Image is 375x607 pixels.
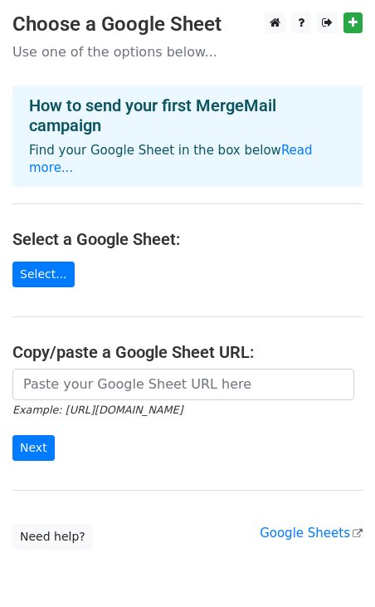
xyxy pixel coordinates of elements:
input: Paste your Google Sheet URL here [12,369,354,400]
h4: Select a Google Sheet: [12,229,363,249]
a: Select... [12,262,75,287]
p: Find your Google Sheet in the box below [29,142,346,177]
h4: Copy/paste a Google Sheet URL: [12,342,363,362]
small: Example: [URL][DOMAIN_NAME] [12,404,183,416]
h3: Choose a Google Sheet [12,12,363,37]
input: Next [12,435,55,461]
h4: How to send your first MergeMail campaign [29,95,346,135]
p: Use one of the options below... [12,43,363,61]
a: Need help? [12,524,93,550]
a: Google Sheets [260,526,363,541]
a: Read more... [29,143,313,175]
